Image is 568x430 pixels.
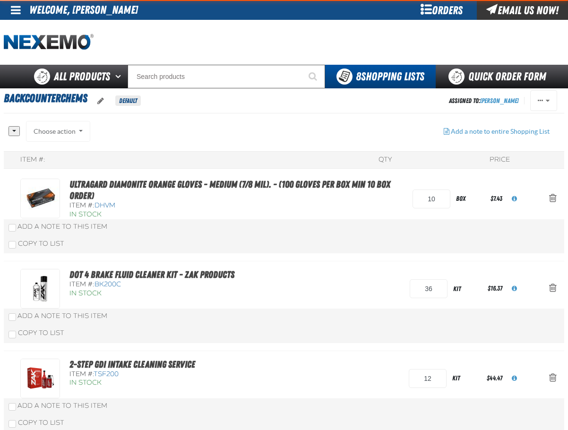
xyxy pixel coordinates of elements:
[69,201,403,210] div: Item #:
[69,378,263,387] div: In Stock
[413,189,450,208] input: Product Quantity
[450,188,489,209] div: box
[449,95,518,107] div: Assigned To:
[4,92,87,105] span: BACKCOUNTERCHEMS
[128,65,325,88] input: Search
[447,368,485,389] div: kit
[69,370,263,379] div: Item #:
[94,370,119,378] span: TSF200
[301,65,325,88] button: Start Searching
[530,90,557,111] button: Actions of BACKCOUNTERCHEMS
[17,223,107,231] span: Add a Note to This Item
[69,359,195,370] a: 2-Step GDI Intake Cleaning Service
[325,65,436,88] button: You have 8 Shopping Lists. Open to view details
[480,97,518,104] a: [PERSON_NAME]
[504,368,525,389] button: View All Prices for TSF200
[112,65,128,88] button: Open All Products pages
[95,201,115,209] span: DHVM
[17,402,107,410] span: Add a Note to This Item
[356,70,361,83] strong: 8
[69,210,403,219] div: In Stock
[542,368,564,389] button: Action Remove 2-Step GDI Intake Cleaning Service from BACKCOUNTERCHEMS
[490,155,510,164] div: Price
[9,403,16,411] input: Add a Note to This Item
[436,121,557,142] button: Add a note to entire Shopping List
[17,312,107,320] span: Add a Note to This Item
[69,179,390,201] a: Ultragard Diamonite Orange Gloves - Medium (7/8 mil). - (100 gloves per box MIN 10 box order)
[542,189,564,209] button: Action Remove Ultragard Diamonite Orange Gloves - Medium (7/8 mil). - (100 gloves per box MIN 10 ...
[356,70,424,83] span: Shopping Lists
[488,284,502,292] span: $16.37
[9,224,16,232] input: Add a Note to This Item
[410,279,447,298] input: Product Quantity
[9,313,16,321] input: Add a Note to This Item
[69,269,234,280] a: DOT 4 Brake Fluid Cleaner Kit - ZAK Products
[542,278,564,299] button: Action Remove DOT 4 Brake Fluid Cleaner Kit - ZAK Products from BACKCOUNTERCHEMS
[9,419,64,427] label: Copy To List
[20,155,45,164] div: Item #:
[491,195,502,202] span: $7.43
[379,155,392,164] div: QTY
[95,280,121,288] span: BK200C
[9,331,16,338] input: Copy To List
[448,278,486,300] div: kit
[54,68,110,85] span: All Products
[115,95,141,106] span: Default
[9,241,16,249] input: Copy To List
[504,278,525,299] button: View All Prices for BK200C
[504,189,525,209] button: View All Prices for DHVM
[4,34,94,51] img: Nexemo logo
[487,374,502,382] span: $44.47
[9,420,16,428] input: Copy To List
[90,91,112,112] button: oro.shoppinglist.label.edit.tooltip
[9,329,64,337] label: Copy To List
[69,289,263,298] div: In Stock
[9,240,64,248] label: Copy To List
[436,65,564,88] a: Quick Order Form
[409,369,446,388] input: Product Quantity
[4,34,94,51] a: Home
[69,280,263,289] div: Item #:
